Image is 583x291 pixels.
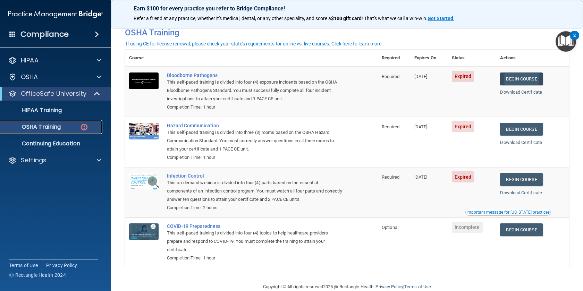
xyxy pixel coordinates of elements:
[382,225,398,230] span: Optional
[8,156,101,164] a: Settings
[5,140,99,147] p: Continuing Education
[167,223,343,229] a: COVID-19 Preparedness
[21,156,47,164] p: Settings
[452,171,474,182] span: Expired
[9,272,66,279] span: Ⓒ Rectangle Health 2024
[167,123,343,128] a: Hazard Communication
[466,210,550,214] div: Important message for [US_STATE] practices
[21,73,38,81] p: OSHA
[465,209,551,216] button: Read this if you are a dental practitioner in the state of CA
[125,28,569,37] h4: OSHA Training
[125,40,384,47] button: If using CE for license renewal, please check your state's requirements for online vs. live cours...
[46,262,77,269] a: Privacy Policy
[410,50,448,67] th: Expires On
[331,16,362,21] strong: $100 gift card
[452,71,474,82] span: Expired
[500,89,542,95] a: Download Certificate
[428,16,453,21] strong: Get Started
[21,56,39,65] p: HIPAA
[5,107,62,114] p: HIPAA Training
[167,179,343,204] div: This on-demand webinar is divided into four (4) parts based on the essential components of an inf...
[414,74,428,79] span: [DATE]
[21,89,86,98] p: OfficeSafe University
[80,123,88,131] img: danger-circle.6113f641.png
[375,284,403,289] a: Privacy Policy
[167,78,343,103] div: This self-paced training is divided into four (4) exposure incidents based on the OSHA Bloodborne...
[500,140,542,145] a: Download Certificate
[8,56,101,65] a: HIPAA
[8,73,101,81] a: OSHA
[382,74,399,79] span: Required
[452,121,474,132] span: Expired
[125,50,163,67] th: Course
[500,123,542,136] a: Begin Course
[167,72,343,78] a: Bloodborne Pathogens
[556,31,576,52] button: Open Resource Center, 2 new notifications
[134,5,560,12] p: Earn $100 for every practice you refer to Bridge Compliance!
[167,103,343,111] div: Completion Time: 1 hour
[134,16,331,21] span: Refer a friend at any practice, whether it's medical, dental, or any other speciality, and score a
[167,229,343,254] div: This self-paced training is divided into four (4) topics to help healthcare providers prepare and...
[362,16,428,21] span: ! That's what we call a win-win.
[573,35,576,44] div: 2
[496,50,569,67] th: Actions
[500,190,542,195] a: Download Certificate
[414,124,428,129] span: [DATE]
[167,153,343,162] div: Completion Time: 1 hour
[20,29,69,39] h4: Compliance
[8,89,101,98] a: OfficeSafe University
[428,16,454,21] a: Get Started
[414,174,428,180] span: [DATE]
[500,72,542,85] a: Begin Course
[8,7,103,21] img: PMB logo
[378,50,410,67] th: Required
[167,254,343,262] div: Completion Time: 1 hour
[382,124,399,129] span: Required
[382,174,399,180] span: Required
[500,223,542,236] a: Begin Course
[167,173,343,179] a: Infection Control
[5,123,61,130] p: OSHA Training
[126,41,383,46] div: If using CE for license renewal, please check your state's requirements for online vs. live cours...
[452,222,483,233] span: Incomplete
[404,284,431,289] a: Terms of Use
[167,128,343,153] div: This self-paced training is divided into three (3) rooms based on the OSHA Hazard Communication S...
[167,204,343,212] div: Completion Time: 2 hours
[448,50,496,67] th: Status
[9,262,38,269] a: Terms of Use
[500,173,542,186] a: Begin Course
